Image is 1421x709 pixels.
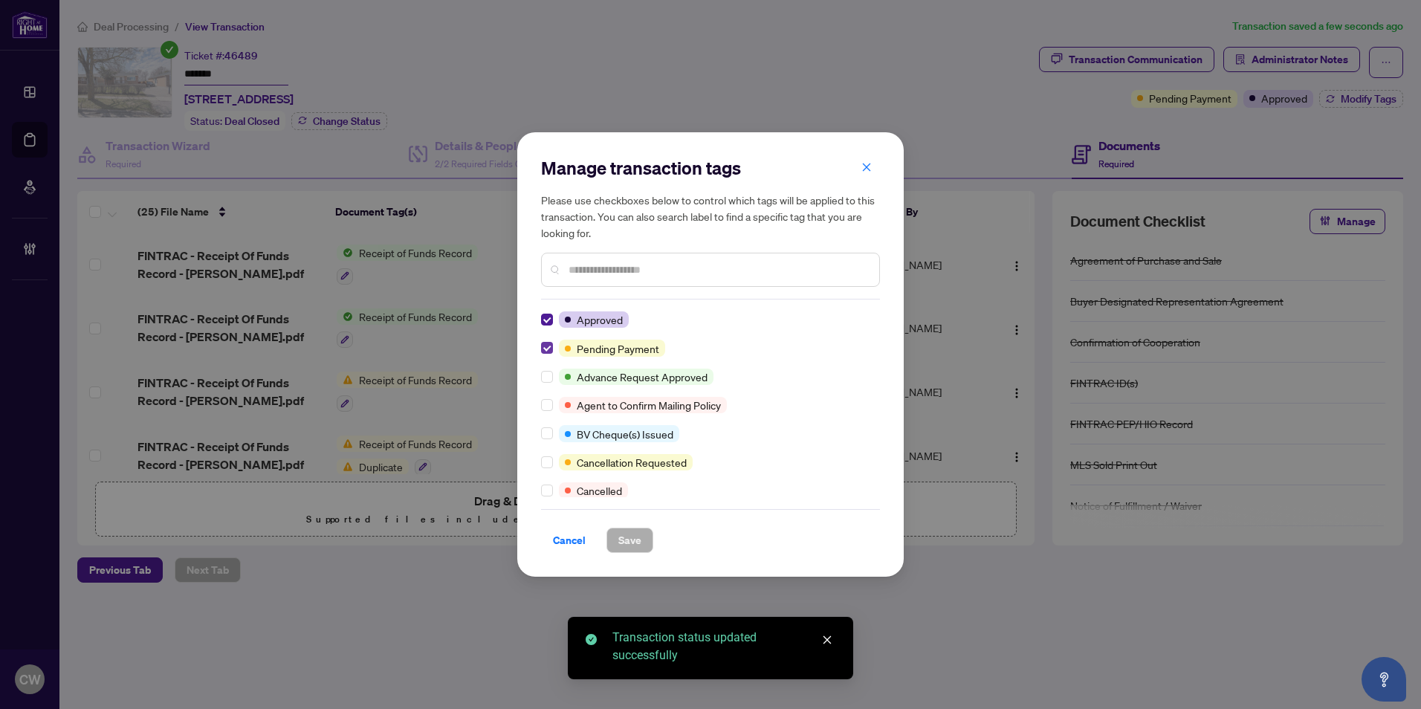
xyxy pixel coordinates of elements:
[541,156,880,180] h2: Manage transaction tags
[577,340,659,357] span: Pending Payment
[819,632,835,648] a: Close
[861,162,872,172] span: close
[606,528,653,553] button: Save
[612,629,835,664] div: Transaction status updated successfully
[1362,657,1406,702] button: Open asap
[577,369,708,385] span: Advance Request Approved
[577,482,622,499] span: Cancelled
[553,528,586,552] span: Cancel
[577,311,623,328] span: Approved
[577,454,687,470] span: Cancellation Requested
[586,634,597,645] span: check-circle
[577,397,721,413] span: Agent to Confirm Mailing Policy
[541,192,880,241] h5: Please use checkboxes below to control which tags will be applied to this transaction. You can al...
[541,528,598,553] button: Cancel
[822,635,832,645] span: close
[577,426,673,442] span: BV Cheque(s) Issued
